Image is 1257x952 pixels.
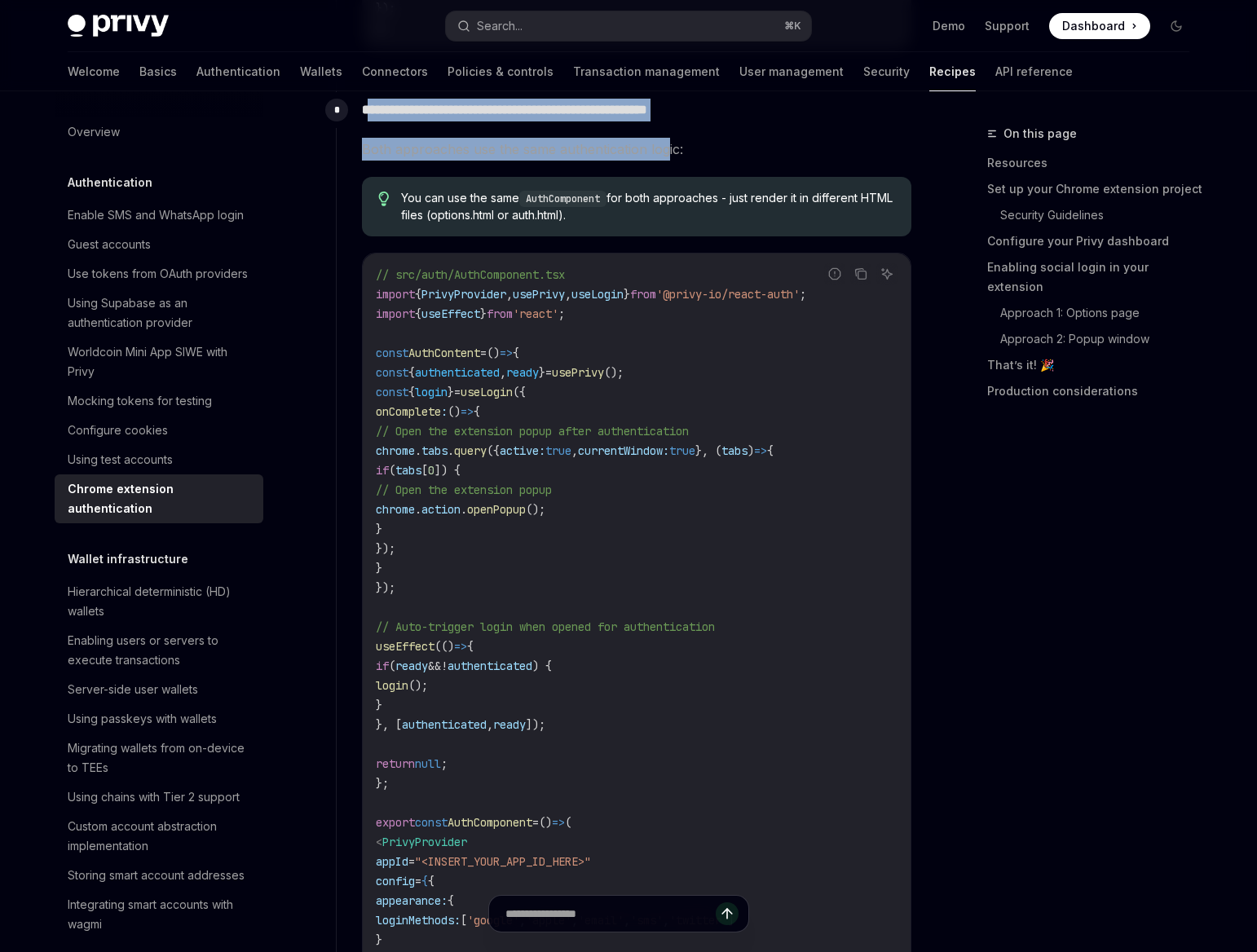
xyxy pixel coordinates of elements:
a: Enabling users or servers to execute transactions [55,626,263,675]
span: { [428,874,434,888]
div: Enabling users or servers to execute transactions [68,631,254,670]
span: // src/auth/AuthComponent.tsx [376,267,565,282]
span: Dashboard [1062,18,1125,34]
span: { [467,639,474,654]
a: Server-side user wallets [55,675,263,704]
a: Authentication [196,52,280,91]
div: Storing smart account addresses [68,866,245,885]
div: Integrating smart accounts with wagmi [68,895,254,934]
a: User management [739,52,844,91]
span: }; [376,776,389,791]
a: Using chains with Tier 2 support [55,782,263,812]
span: , [487,717,493,732]
span: ; [558,306,565,321]
span: PrivyProvider [421,287,506,302]
span: appId [376,854,408,869]
span: ; [800,287,806,302]
span: [ [421,463,428,478]
a: Mocking tokens for testing [55,386,263,416]
span: currentWindow: [578,443,669,458]
span: (); [604,365,624,380]
span: ]) { [434,463,461,478]
div: Custom account abstraction implementation [68,817,254,856]
span: usePrivy [552,365,604,380]
span: config [376,874,415,888]
span: }, ( [695,443,721,458]
span: => [754,443,767,458]
button: Send message [716,902,739,925]
span: } [376,698,382,712]
div: Migrating wallets from on-device to TEEs [68,738,254,778]
span: }); [376,580,395,595]
span: ]); [526,717,545,732]
a: Integrating smart accounts with wagmi [55,890,263,939]
span: if [376,659,389,673]
span: "<INSERT_YOUR_APP_ID_HERE>" [415,854,591,869]
span: login [376,678,408,693]
a: Using test accounts [55,445,263,474]
span: => [461,404,474,419]
span: , [565,287,571,302]
span: , [571,443,578,458]
span: 0 [428,463,434,478]
a: Migrating wallets from on-device to TEEs [55,734,263,782]
span: import [376,287,415,302]
span: { [767,443,774,458]
span: useLogin [571,287,624,302]
span: } [624,287,630,302]
span: => [500,346,513,360]
span: : [441,404,448,419]
span: = [545,365,552,380]
div: Search... [477,16,523,36]
button: Copy the contents from the code block [850,263,871,284]
span: } [376,522,382,536]
span: const [376,346,408,360]
span: = [532,815,539,830]
code: AuthComponent [519,191,606,207]
span: null [415,756,441,771]
span: if [376,463,389,478]
span: authenticated [415,365,500,380]
h5: Authentication [68,173,152,192]
div: Chrome extension authentication [68,479,254,518]
span: authenticated [448,659,532,673]
a: Connectors [362,52,428,91]
div: Server-side user wallets [68,680,198,699]
span: const [376,385,408,399]
h5: Wallet infrastructure [68,549,188,569]
span: && [428,659,441,673]
span: ( [565,815,571,830]
button: Search...⌘K [446,11,811,41]
span: const [376,365,408,380]
div: Overview [68,122,120,142]
div: Use tokens from OAuth providers [68,264,248,284]
span: authenticated [402,717,487,732]
span: ; [441,756,448,771]
span: const [415,815,448,830]
span: ! [441,659,448,673]
span: AuthContent [408,346,480,360]
div: Using Supabase as an authentication provider [68,293,254,333]
a: Demo [933,18,965,34]
span: = [415,874,421,888]
img: dark logo [68,15,169,37]
span: { [415,306,421,321]
span: { [474,404,480,419]
span: . [461,502,467,517]
span: ready [493,717,526,732]
span: { [408,385,415,399]
span: action [421,502,461,517]
span: { [415,287,421,302]
span: } [539,365,545,380]
span: active: [500,443,545,458]
a: Chrome extension authentication [55,474,263,523]
div: Configure cookies [68,421,168,440]
a: Recipes [929,52,976,91]
a: Custom account abstraction implementation [55,812,263,861]
span: () [448,404,461,419]
a: Configure your Privy dashboard [987,228,1202,254]
div: Using test accounts [68,450,173,469]
span: login [415,385,448,399]
span: ({ [513,385,526,399]
a: Using passkeys with wallets [55,704,263,734]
